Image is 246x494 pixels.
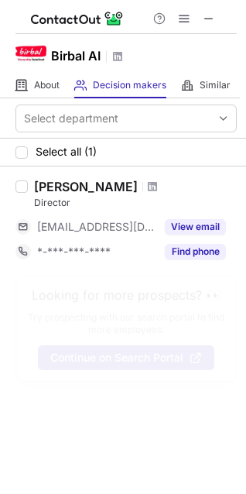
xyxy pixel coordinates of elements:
span: Decision makers [93,79,166,91]
p: Try prospecting with our search portal to find more employees. [27,311,225,336]
div: [PERSON_NAME] [34,179,138,194]
button: Reveal Button [165,244,226,259]
span: About [34,79,60,91]
button: Reveal Button [165,219,226,235]
span: Similar [200,79,231,91]
span: [EMAIL_ADDRESS][DOMAIN_NAME] [37,220,155,234]
div: Director [34,196,237,210]
div: Select department [24,111,118,126]
img: 37e3dac731679dbe24cca5c801daf441 [15,38,46,69]
span: Continue on Search Portal [50,352,183,364]
h1: Birbal AI [51,46,101,65]
img: ContactOut v5.3.10 [31,9,124,28]
span: Select all (1) [36,146,97,158]
header: Looking for more prospects? 👀 [32,288,221,302]
button: Continue on Search Portal [38,345,214,370]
